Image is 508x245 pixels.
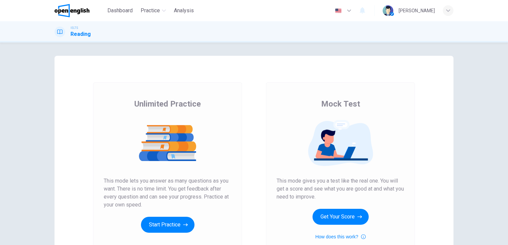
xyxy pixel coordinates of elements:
button: Get Your Score [313,209,369,225]
div: [PERSON_NAME] [399,7,435,15]
img: OpenEnglish logo [55,4,89,17]
span: Practice [141,7,160,15]
a: OpenEnglish logo [55,4,105,17]
button: Dashboard [105,5,135,17]
span: Mock Test [321,99,360,109]
span: This mode gives you a test like the real one. You will get a score and see what you are good at a... [277,177,404,201]
button: Analysis [171,5,196,17]
img: Profile picture [383,5,393,16]
button: Start Practice [141,217,194,233]
button: How does this work? [315,233,365,241]
span: Unlimited Practice [134,99,201,109]
span: Dashboard [107,7,133,15]
button: Practice [138,5,169,17]
img: en [334,8,342,13]
span: Analysis [174,7,194,15]
span: This mode lets you answer as many questions as you want. There is no time limit. You get feedback... [104,177,231,209]
span: IELTS [70,26,78,30]
h1: Reading [70,30,91,38]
